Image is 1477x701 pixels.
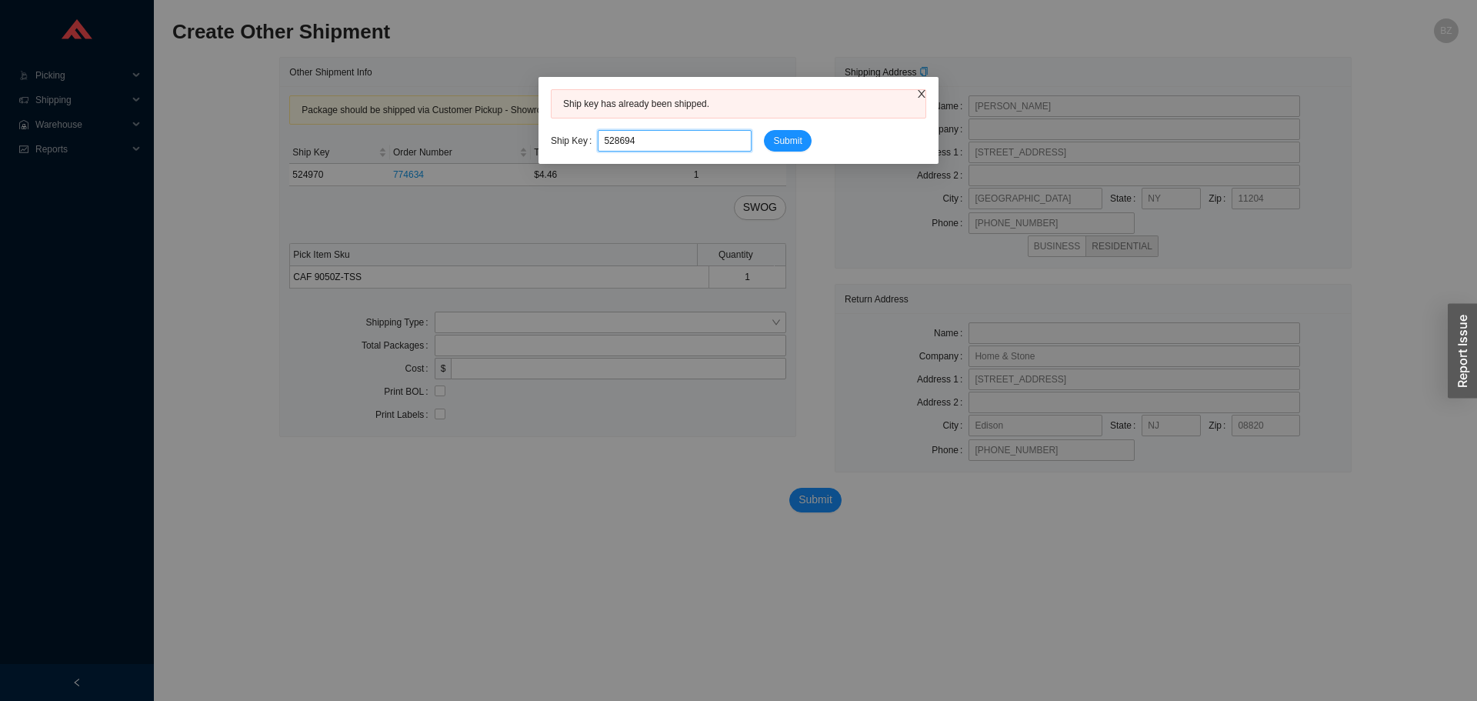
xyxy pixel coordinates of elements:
div: Ship key has already been shipped. [563,96,914,112]
button: Submit [764,130,811,152]
span: Submit [773,133,802,149]
label: Ship Key [551,130,598,152]
button: Close [905,77,939,111]
span: close [916,88,927,99]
